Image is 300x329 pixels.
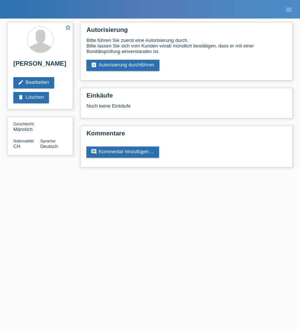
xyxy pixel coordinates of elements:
a: deleteLöschen [13,92,49,103]
i: delete [18,94,24,100]
span: Deutsch [40,144,58,149]
h2: Autorisierung [86,26,287,37]
h2: [PERSON_NAME] [13,60,67,71]
i: menu [285,6,293,13]
div: Noch keine Einkäufe [86,103,287,114]
h2: Kommentare [86,130,287,141]
a: commentKommentar hinzufügen ... [86,147,159,158]
h2: Einkäufe [86,92,287,103]
i: assignment_turned_in [91,62,97,68]
i: star_border [65,24,71,31]
span: Nationalität [13,139,34,143]
i: comment [91,149,97,155]
span: Geschlecht [13,122,34,126]
a: editBearbeiten [13,77,54,88]
a: star_border [65,24,71,32]
a: assignment_turned_inAutorisierung durchführen [86,60,159,71]
i: edit [18,79,24,85]
div: Männlich [13,121,40,132]
span: Sprache [40,139,56,143]
div: Bitte führen Sie zuerst eine Autorisierung durch. Bitte lassen Sie sich vom Kunden vorab mündlich... [86,37,287,54]
span: Schweiz [13,144,20,149]
a: menu [281,7,296,11]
